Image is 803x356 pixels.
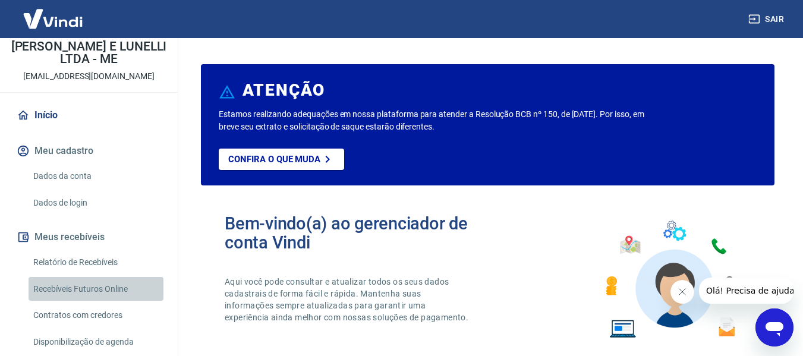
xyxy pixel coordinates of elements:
[699,278,793,304] iframe: Mensagem da empresa
[14,224,163,250] button: Meus recebíveis
[670,280,694,304] iframe: Fechar mensagem
[219,108,649,133] p: Estamos realizando adequações em nossa plataforma para atender a Resolução BCB nº 150, de [DATE]....
[755,308,793,346] iframe: Botão para abrir a janela de mensagens
[29,303,163,327] a: Contratos com credores
[225,276,471,323] p: Aqui você pode consultar e atualizar todos os seus dados cadastrais de forma fácil e rápida. Mant...
[228,154,320,165] p: Confira o que muda
[243,84,325,96] h6: ATENÇÃO
[7,8,100,18] span: Olá! Precisa de ajuda?
[29,164,163,188] a: Dados da conta
[23,70,155,83] p: [EMAIL_ADDRESS][DOMAIN_NAME]
[595,214,751,345] img: Imagem de um avatar masculino com diversos icones exemplificando as funcionalidades do gerenciado...
[10,40,168,65] p: [PERSON_NAME] E LUNELLI LTDA - ME
[29,250,163,275] a: Relatório de Recebíveis
[225,214,488,252] h2: Bem-vindo(a) ao gerenciador de conta Vindi
[14,102,163,128] a: Início
[219,149,344,170] a: Confira o que muda
[14,1,92,37] img: Vindi
[29,277,163,301] a: Recebíveis Futuros Online
[14,138,163,164] button: Meu cadastro
[746,8,789,30] button: Sair
[29,330,163,354] a: Disponibilização de agenda
[29,191,163,215] a: Dados de login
